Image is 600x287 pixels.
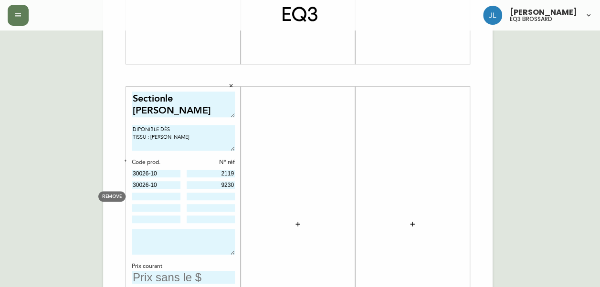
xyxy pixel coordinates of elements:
[510,9,577,16] span: [PERSON_NAME]
[132,271,235,284] input: Prix sans le $
[283,7,318,22] img: logo
[132,262,235,271] div: Prix courant
[483,6,502,25] img: 4c684eb21b92554db63a26dcce857022
[132,125,235,151] textarea: DIPONIBLE DÈS TISSU : [PERSON_NAME]
[132,158,180,167] div: Code prod.
[187,158,235,167] div: N° réf
[132,92,235,118] textarea: Sectionle [PERSON_NAME]
[510,16,552,22] h5: eq3 brossard
[102,193,122,200] span: REMOVE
